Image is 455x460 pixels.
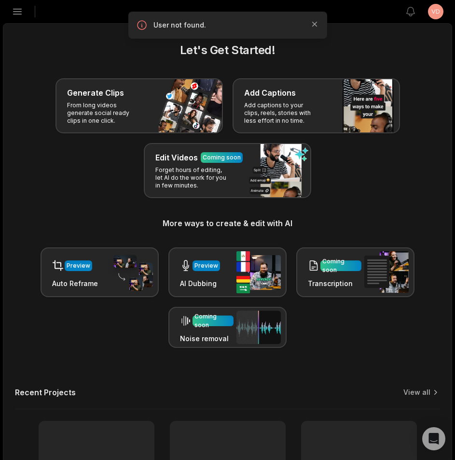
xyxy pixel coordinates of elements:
[67,101,142,125] p: From long videos generate social ready clips in one click.
[364,251,409,293] img: transcription.png
[308,278,361,288] h3: Transcription
[194,261,218,270] div: Preview
[203,153,241,162] div: Coming soon
[180,278,220,288] h3: AI Dubbing
[15,42,440,59] h2: Let's Get Started!
[153,20,302,30] p: User not found.
[244,101,319,125] p: Add captions to your clips, reels, stories with less effort in no time.
[15,217,440,229] h3: More ways to create & edit with AI
[244,87,296,99] h3: Add Captions
[422,427,445,450] div: Open Intercom Messenger
[67,87,124,99] h3: Generate Clips
[15,388,76,397] h2: Recent Projects
[403,388,430,397] a: View all
[67,261,90,270] div: Preview
[194,312,232,330] div: Coming soon
[236,251,281,293] img: ai_dubbing.png
[236,311,281,344] img: noise_removal.png
[155,152,198,163] h3: Edit Videos
[322,257,359,274] div: Coming soon
[155,166,230,189] p: Forget hours of editing, let AI do the work for you in few minutes.
[180,333,234,344] h3: Noise removal
[52,278,98,288] h3: Auto Reframe
[109,254,153,291] img: auto_reframe.png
